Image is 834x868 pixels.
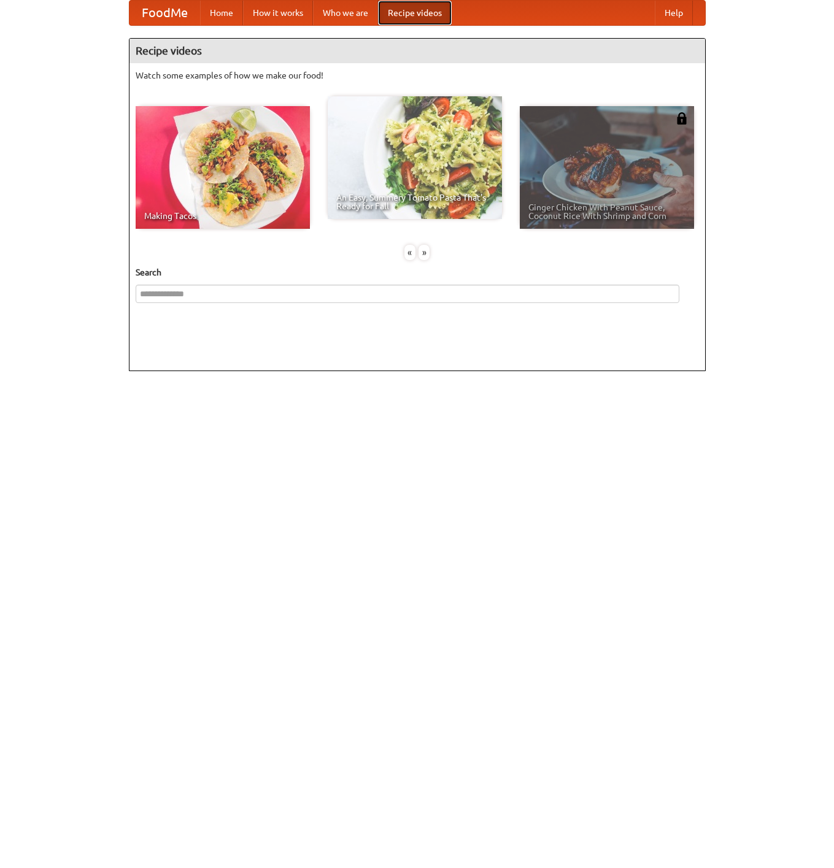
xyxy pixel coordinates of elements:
a: Help [655,1,693,25]
div: « [404,245,415,260]
a: Home [200,1,243,25]
a: Making Tacos [136,106,310,229]
span: An Easy, Summery Tomato Pasta That's Ready for Fall [336,193,493,210]
h4: Recipe videos [129,39,705,63]
a: FoodMe [129,1,200,25]
p: Watch some examples of how we make our food! [136,69,699,82]
span: Making Tacos [144,212,301,220]
a: Who we are [313,1,378,25]
a: An Easy, Summery Tomato Pasta That's Ready for Fall [328,96,502,219]
h5: Search [136,266,699,278]
div: » [419,245,430,260]
a: Recipe videos [378,1,452,25]
a: How it works [243,1,313,25]
img: 483408.png [676,112,688,125]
